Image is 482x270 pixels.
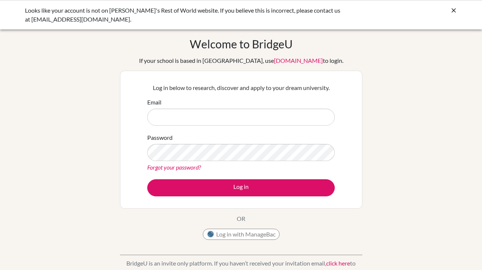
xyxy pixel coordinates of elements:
button: Log in with ManageBac [203,229,280,240]
div: If your school is based in [GEOGRAPHIC_DATA], use to login. [139,56,343,65]
a: Forgot your password? [147,164,201,171]
a: click here [326,260,350,267]
p: Log in below to research, discover and apply to your dream university. [147,83,335,92]
button: Log in [147,179,335,196]
h1: Welcome to BridgeU [190,37,293,51]
p: OR [237,214,245,223]
div: Looks like your account is not on [PERSON_NAME]'s Rest of World website. If you believe this is i... [25,6,346,24]
label: Email [147,98,161,107]
label: Password [147,133,173,142]
a: [DOMAIN_NAME] [274,57,323,64]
